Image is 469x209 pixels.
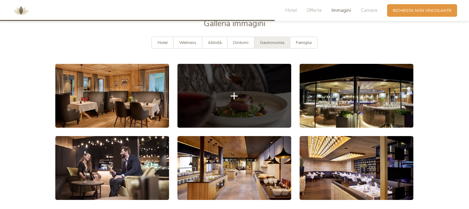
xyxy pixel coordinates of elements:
[179,40,196,45] span: Wellness
[285,7,297,14] span: Hotel
[260,40,284,45] span: Gastronomia
[157,40,168,45] span: Hotel
[233,40,248,45] span: Dintorni
[361,7,377,14] span: Camere
[296,40,311,45] span: Famiglia
[331,7,351,14] span: Immagini
[393,8,451,14] span: Richiesta non vincolante
[204,18,265,29] span: Galleria immagini
[307,7,322,14] span: Offerte
[208,40,222,45] span: Attività
[10,8,31,12] a: AMONTI & LUNARIS Wellnessresort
